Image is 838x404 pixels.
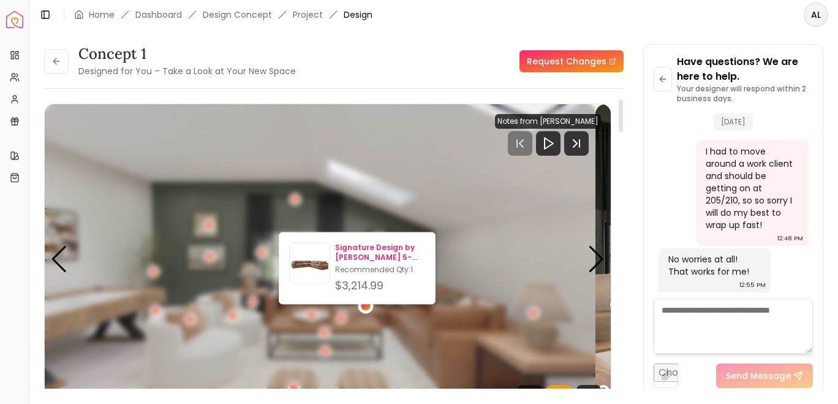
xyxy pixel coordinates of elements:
h3: Concept 1 [78,44,296,64]
p: Have questions? We are here to help. [677,55,813,84]
a: Dashboard [135,9,182,21]
span: AL [805,4,827,26]
div: I had to move around a work client and should be getting on at 205/210, so so sorry I will do my ... [706,145,796,231]
div: No worries at all! That works for me! [668,253,758,278]
a: Request Changes [519,50,624,72]
p: Signature Design by [PERSON_NAME] 5-Piece L-Shaped Sectional in Caramel [335,243,425,262]
div: 12:55 PM [739,279,766,291]
li: Design Concept [203,9,272,21]
nav: breadcrumb [74,9,372,21]
div: Next slide [588,246,605,273]
span: [DATE] [714,113,753,131]
div: $3,214.99 [335,277,425,294]
svg: Play [541,136,556,151]
a: Home [89,9,115,21]
a: Signature Design by Ashley Emilia 5-Piece L-Shaped Sectional in CaramelSignature Design by [PERSO... [289,243,425,294]
div: Notes from [PERSON_NAME] [495,114,601,129]
div: Previous slide [51,246,67,273]
img: Signature Design by Ashley Emilia 5-Piece L-Shaped Sectional in Caramel [290,246,330,286]
p: Recommended Qty: 1 [335,265,425,275]
button: AL [804,2,828,27]
p: Your designer will respond within 2 business days. [677,84,813,104]
small: Designed for You – Take a Look at Your New Space [78,65,296,77]
img: Spacejoy Logo [6,11,23,28]
a: Project [293,9,323,21]
div: 12:48 PM [777,232,803,245]
svg: Next Track [564,131,589,156]
span: Design [344,9,372,21]
a: Spacejoy [6,11,23,28]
